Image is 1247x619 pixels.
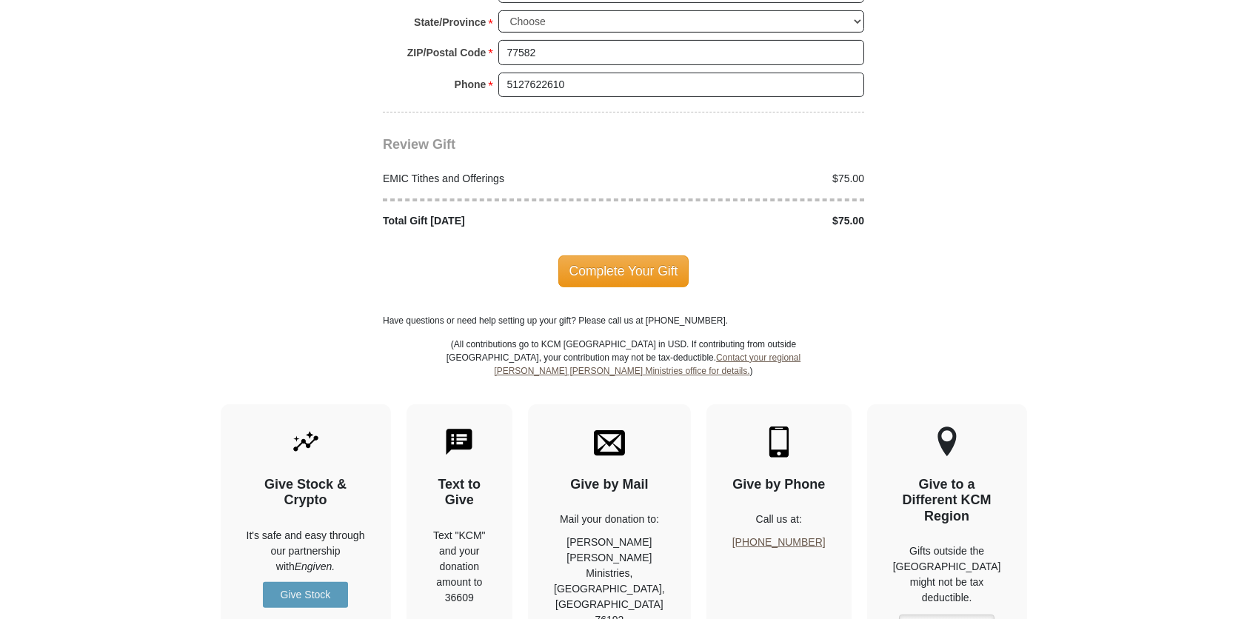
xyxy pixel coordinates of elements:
p: Have questions or need help setting up your gift? Please call us at [PHONE_NUMBER]. [383,314,864,327]
img: text-to-give.svg [444,426,475,458]
p: Gifts outside the [GEOGRAPHIC_DATA] might not be tax deductible. [893,543,1001,606]
div: $75.00 [623,171,872,187]
span: Review Gift [383,137,455,152]
p: Call us at: [732,512,826,527]
strong: State/Province [414,12,486,33]
div: Text "KCM" and your donation amount to 36609 [432,528,487,606]
h4: Text to Give [432,477,487,509]
h4: Give to a Different KCM Region [893,477,1001,525]
p: (All contributions go to KCM [GEOGRAPHIC_DATA] in USD. If contributing from outside [GEOGRAPHIC_D... [446,338,801,404]
div: Total Gift [DATE] [375,213,624,229]
h4: Give by Mail [554,477,665,493]
span: Complete Your Gift [558,255,689,287]
img: other-region [937,426,957,458]
a: Give Stock [263,582,348,608]
div: EMIC Tithes and Offerings [375,171,624,187]
i: Engiven. [295,561,335,572]
a: [PHONE_NUMBER] [732,536,826,548]
img: envelope.svg [594,426,625,458]
strong: Phone [455,74,487,95]
strong: ZIP/Postal Code [407,42,487,63]
h4: Give Stock & Crypto [247,477,365,509]
a: Contact your regional [PERSON_NAME] [PERSON_NAME] Ministries office for details. [494,352,800,376]
div: $75.00 [623,213,872,229]
h4: Give by Phone [732,477,826,493]
p: It's safe and easy through our partnership with [247,528,365,575]
img: mobile.svg [763,426,795,458]
p: Mail your donation to: [554,512,665,527]
img: give-by-stock.svg [290,426,321,458]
